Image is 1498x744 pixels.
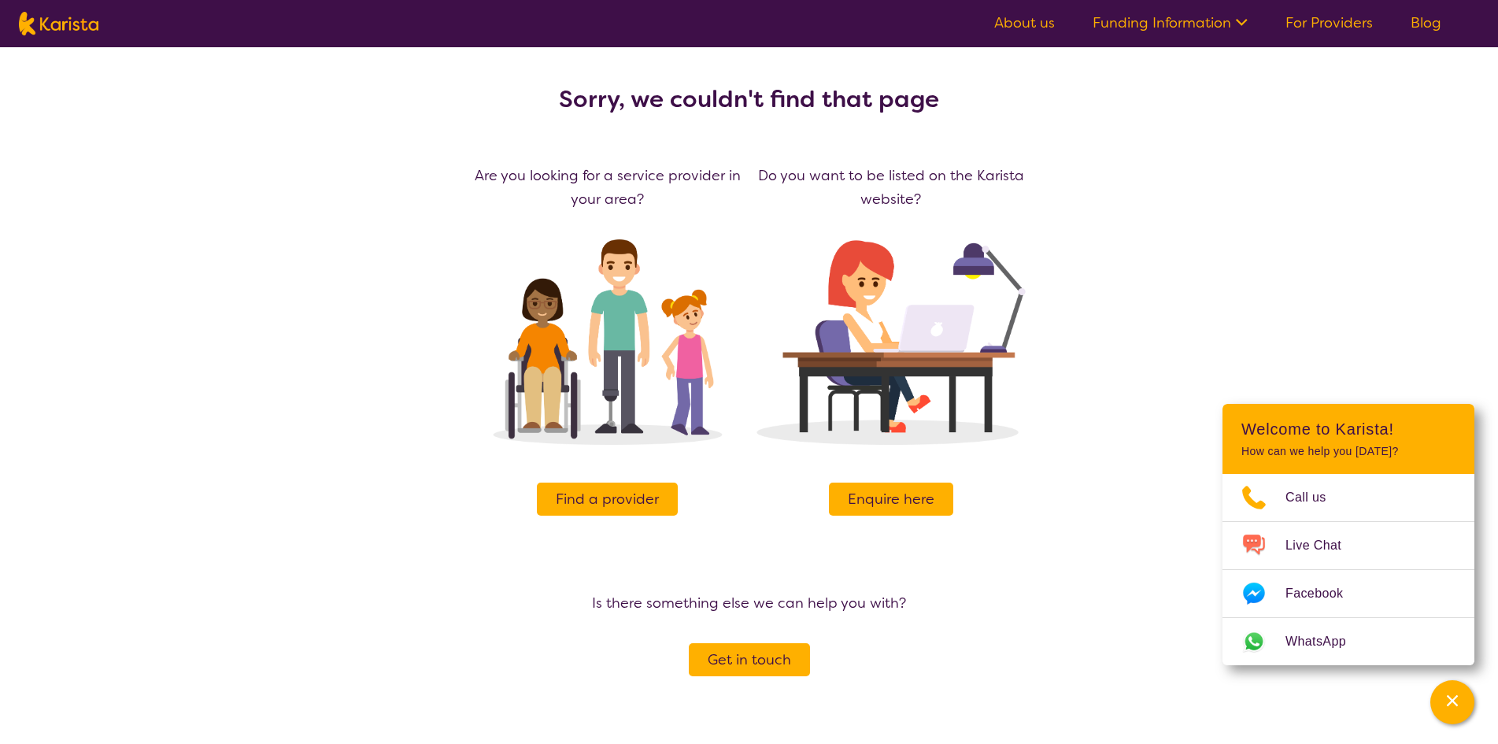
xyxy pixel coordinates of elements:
[1222,474,1474,665] ul: Choose channel
[592,591,906,615] p: Is there something else we can help you with?
[994,13,1055,32] a: About us
[1285,630,1365,653] span: WhatsApp
[1222,404,1474,665] div: Channel Menu
[848,487,934,511] span: Enquire here
[689,643,810,676] a: Get in touch
[556,487,659,511] span: Find a provider
[1285,486,1345,509] span: Call us
[756,239,1026,445] img: Person sitting at desk looking at computer screen with a smile
[19,12,98,35] img: Karista logo
[472,164,743,211] p: Are you looking for a service provider in your area?
[756,164,1026,211] p: Do you want to be listed on the Karista website?
[1241,445,1455,458] p: How can we help you [DATE]?
[1430,680,1474,724] button: Channel Menu
[708,648,791,672] span: Get in touch
[1285,534,1360,557] span: Live Chat
[1222,618,1474,665] a: Web link opens in a new tab.
[829,483,953,516] a: Enquire here
[466,85,1033,113] h2: Sorry, we couldn't find that page
[1285,582,1362,605] span: Facebook
[1411,13,1441,32] a: Blog
[472,239,743,445] img: A group of people with disabilities standing together
[1285,13,1373,32] a: For Providers
[1241,420,1455,439] h2: Welcome to Karista!
[1093,13,1248,32] a: Funding Information
[537,483,678,516] a: Find a provider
